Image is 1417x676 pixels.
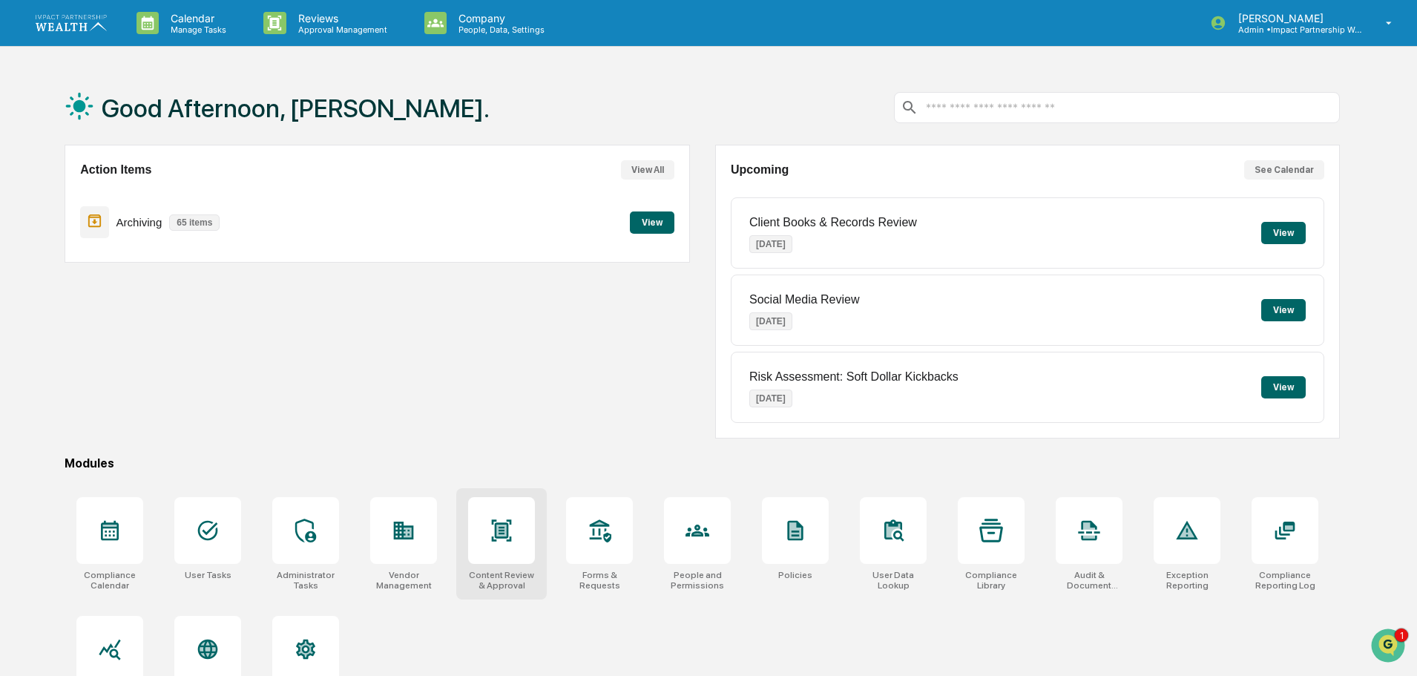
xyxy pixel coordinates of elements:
div: User Tasks [185,570,231,580]
img: 1746055101610-c473b297-6a78-478c-a979-82029cc54cd1 [30,243,42,255]
p: [DATE] [749,312,792,330]
img: Jack Rasmussen [15,228,39,252]
div: Past conversations [15,165,99,177]
p: People, Data, Settings [447,24,552,35]
span: • [123,202,128,214]
p: Company [447,12,552,24]
a: Powered byPylon [105,367,180,379]
div: User Data Lookup [860,570,927,591]
img: 8933085812038_c878075ebb4cc5468115_72.jpg [31,114,58,140]
a: 🖐️Preclearance [9,298,102,324]
h2: Upcoming [731,163,789,177]
span: Attestations [122,303,184,318]
a: 🔎Data Lookup [9,326,99,352]
span: • [123,242,128,254]
p: [PERSON_NAME] [1226,12,1364,24]
div: Content Review & Approval [468,570,535,591]
a: 🗄️Attestations [102,298,190,324]
img: Jack Rasmussen [15,188,39,211]
p: Risk Assessment: Soft Dollar Kickbacks [749,370,959,384]
button: View [1261,376,1306,398]
button: View [630,211,674,234]
p: Manage Tasks [159,24,234,35]
span: [PERSON_NAME] [46,242,120,254]
p: Client Books & Records Review [749,216,917,229]
button: View [1261,222,1306,244]
span: Pylon [148,368,180,379]
span: Data Lookup [30,332,93,347]
div: 🔎 [15,333,27,345]
div: Policies [778,570,812,580]
button: View [1261,299,1306,321]
img: 1746055101610-c473b297-6a78-478c-a979-82029cc54cd1 [15,114,42,140]
div: People and Permissions [664,570,731,591]
iframe: Open customer support [1370,627,1410,667]
p: Archiving [116,216,162,229]
div: We're available if you need us! [67,128,204,140]
p: Admin • Impact Partnership Wealth [1226,24,1364,35]
div: Compliance Calendar [76,570,143,591]
img: 1746055101610-c473b297-6a78-478c-a979-82029cc54cd1 [30,203,42,214]
p: How can we help? [15,31,270,55]
p: 65 items [169,214,220,231]
p: Approval Management [286,24,395,35]
button: See Calendar [1244,160,1324,180]
div: Exception Reporting [1154,570,1220,591]
div: 🗄️ [108,305,119,317]
h2: Action Items [80,163,151,177]
div: Compliance Reporting Log [1252,570,1318,591]
span: Preclearance [30,303,96,318]
p: Calendar [159,12,234,24]
span: [DATE] [131,202,162,214]
p: [DATE] [749,235,792,253]
a: View [630,214,674,229]
div: Vendor Management [370,570,437,591]
div: Administrator Tasks [272,570,339,591]
h1: Good Afternoon, [PERSON_NAME]. [102,93,490,123]
span: [DATE] [131,242,162,254]
p: Reviews [286,12,395,24]
img: logo [36,15,107,30]
div: Start new chat [67,114,243,128]
button: Start new chat [252,118,270,136]
button: View All [621,160,674,180]
div: Audit & Document Logs [1056,570,1122,591]
div: 🖐️ [15,305,27,317]
button: See all [230,162,270,180]
div: Compliance Library [958,570,1025,591]
div: Modules [65,456,1340,470]
p: Social Media Review [749,293,860,306]
p: [DATE] [749,390,792,407]
div: Forms & Requests [566,570,633,591]
span: [PERSON_NAME] [46,202,120,214]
